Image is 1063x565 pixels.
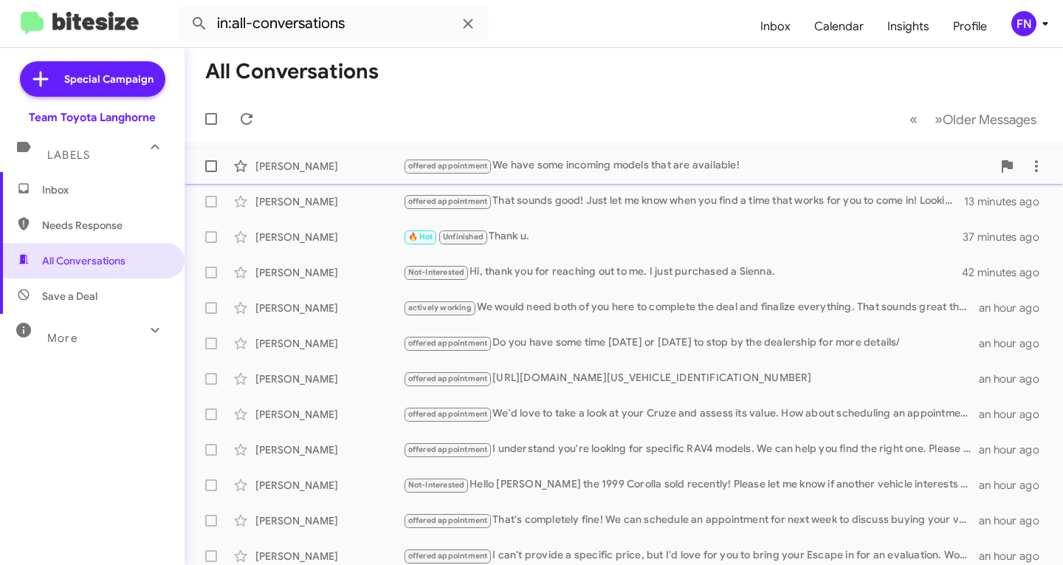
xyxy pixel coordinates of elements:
[255,549,403,564] div: [PERSON_NAME]
[408,338,488,348] span: offered appointment
[443,232,484,242] span: Unfinished
[403,193,964,210] div: That sounds good! Just let me know when you find a time that works for you to come in! Looking fo...
[403,264,963,281] div: Hi, thank you for reaching out to me. I just purchased a Sienna.
[64,72,154,86] span: Special Campaign
[901,104,1045,134] nav: Page navigation example
[20,61,165,97] a: Special Campaign
[943,112,1036,128] span: Older Messages
[408,445,488,454] span: offered appointment
[901,104,926,134] button: Previous
[403,512,979,529] div: That's completely fine! We can schedule an appointment for next week to discuss buying your vehic...
[42,218,168,233] span: Needs Response
[979,301,1051,315] div: an hour ago
[408,516,488,525] span: offered appointment
[935,110,943,129] span: »
[408,196,488,206] span: offered appointment
[979,442,1051,457] div: an hour ago
[255,159,403,174] div: [PERSON_NAME]
[255,194,403,209] div: [PERSON_NAME]
[42,253,125,268] span: All Conversations
[408,267,465,277] span: Not-Interested
[403,228,963,245] div: Thank u.
[179,6,489,41] input: Search
[255,478,403,493] div: [PERSON_NAME]
[979,407,1051,422] div: an hour ago
[42,289,97,304] span: Save a Deal
[403,299,979,316] div: We would need both of you here to complete the deal and finalize everything. That sounds great th...
[802,5,875,48] a: Calendar
[255,513,403,528] div: [PERSON_NAME]
[1011,11,1036,36] div: FN
[909,110,918,129] span: «
[403,157,992,174] div: We have some incoming models that are available!
[408,551,488,561] span: offered appointment
[875,5,941,48] a: Insights
[47,148,90,162] span: Labels
[749,5,802,48] a: Inbox
[403,405,979,422] div: We'd love to take a look at your Cruze and assess its value. How about scheduling an appointment ...
[979,371,1051,386] div: an hour ago
[963,230,1051,244] div: 37 minutes ago
[408,409,488,419] span: offered appointment
[979,336,1051,351] div: an hour ago
[403,370,979,387] div: [URL][DOMAIN_NAME][US_VEHICLE_IDENTIFICATION_NUMBER]
[979,478,1051,493] div: an hour ago
[255,265,403,280] div: [PERSON_NAME]
[408,303,472,312] span: actively working
[255,301,403,315] div: [PERSON_NAME]
[255,407,403,422] div: [PERSON_NAME]
[408,232,433,242] span: 🔥 Hot
[964,194,1051,209] div: 13 minutes ago
[403,547,979,564] div: I can't provide a specific price, but I'd love for you to bring your Escape in for an evaluation....
[403,476,979,493] div: Hello [PERSON_NAME] the 1999 Corolla sold recently! Please let me know if another vehicle interes...
[255,371,403,386] div: [PERSON_NAME]
[408,480,465,490] span: Not-Interested
[42,182,168,197] span: Inbox
[979,513,1051,528] div: an hour ago
[926,104,1045,134] button: Next
[255,336,403,351] div: [PERSON_NAME]
[408,374,488,383] span: offered appointment
[408,161,488,171] span: offered appointment
[941,5,999,48] a: Profile
[29,110,156,125] div: Team Toyota Langhorne
[205,60,379,83] h1: All Conversations
[403,441,979,458] div: I understand you're looking for specific RAV4 models. We can help you find the right one. Please ...
[255,230,403,244] div: [PERSON_NAME]
[47,332,78,345] span: More
[403,335,979,352] div: Do you have some time [DATE] or [DATE] to stop by the dealership for more details/
[963,265,1051,280] div: 42 minutes ago
[999,11,1047,36] button: FN
[255,442,403,457] div: [PERSON_NAME]
[979,549,1051,564] div: an hour ago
